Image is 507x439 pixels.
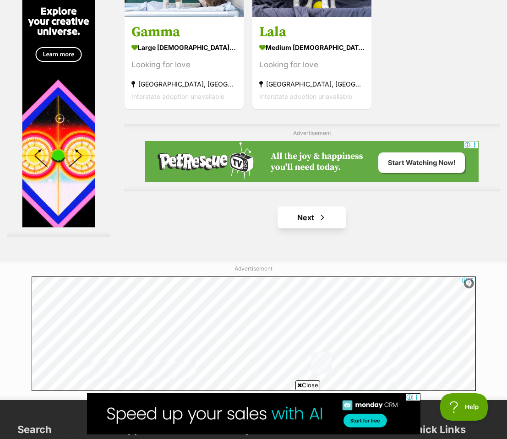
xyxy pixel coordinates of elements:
strong: medium [DEMOGRAPHIC_DATA] Dog [259,41,365,54]
div: Looking for love [131,59,237,71]
iframe: Advertisement [145,141,479,182]
div: Advertisement [124,124,500,191]
img: consumer-privacy-logo.png [1,1,8,8]
a: Next page [278,206,346,228]
img: iconc.png [64,0,72,7]
iframe: Advertisement [87,393,420,434]
div: Looking for love [259,59,365,71]
strong: [GEOGRAPHIC_DATA], [GEOGRAPHIC_DATA] [131,78,237,90]
a: Privacy Notification [64,1,73,8]
h3: Gamma [131,23,237,41]
span: Interstate adoption unavailable [259,92,352,100]
img: consumer-privacy-logo.png [65,1,72,8]
nav: Pagination [124,206,500,228]
a: Lala medium [DEMOGRAPHIC_DATA] Dog Looking for love [GEOGRAPHIC_DATA], [GEOGRAPHIC_DATA] Intersta... [252,16,371,109]
iframe: Help Scout Beacon - Open [440,393,489,421]
a: Gamma large [DEMOGRAPHIC_DATA] Dog Looking for love [GEOGRAPHIC_DATA], [GEOGRAPHIC_DATA] Intersta... [125,16,244,109]
span: Interstate adoption unavailable [131,92,224,100]
strong: [GEOGRAPHIC_DATA], [GEOGRAPHIC_DATA] [259,78,365,90]
span: Close [295,380,320,390]
img: info.svg [465,279,473,287]
h3: Lala [259,23,365,41]
strong: large [DEMOGRAPHIC_DATA] Dog [131,41,237,54]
